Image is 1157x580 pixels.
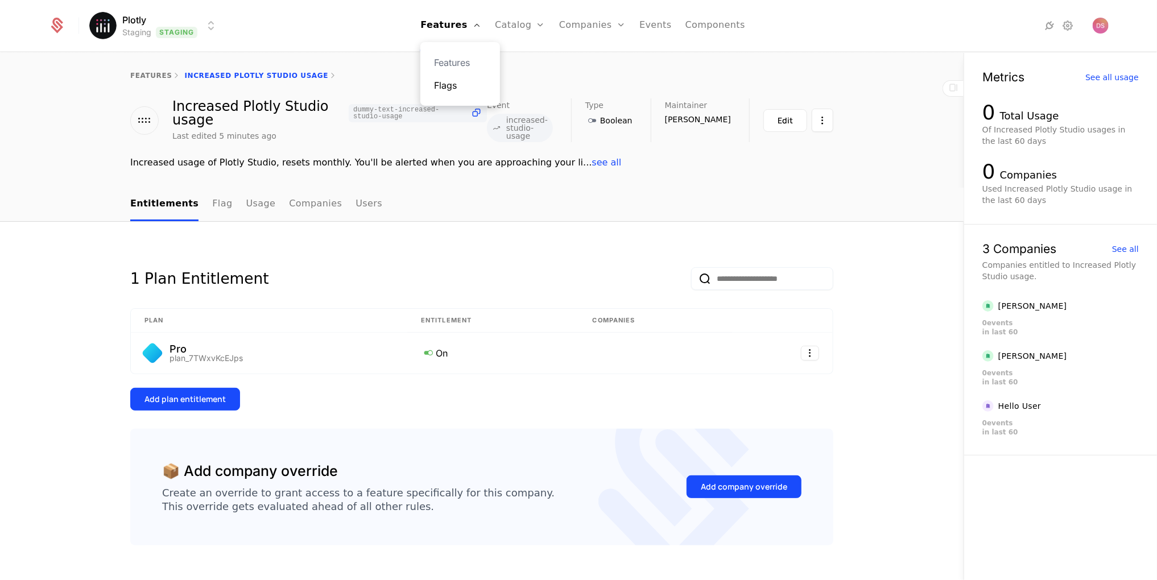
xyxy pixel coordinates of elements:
[1061,19,1075,32] a: Settings
[1085,73,1139,81] div: See all usage
[172,100,487,127] div: Increased Plotly Studio usage
[1093,18,1109,34] img: Daniel Anton Suchy
[89,12,117,39] img: Plotly
[353,106,466,120] span: dummy-text-increased-studio-usage
[162,461,338,482] div: 📦 Add company override
[246,188,276,221] a: Usage
[1000,108,1059,124] div: Total Usage
[130,188,382,221] ul: Choose Sub Page
[982,243,1056,255] div: 3 Companies
[130,188,199,221] a: Entitlements
[289,188,342,221] a: Companies
[665,114,731,125] span: [PERSON_NAME]
[982,350,994,362] img: Heber Rath
[212,188,232,221] a: Flag
[122,13,146,27] span: Plotly
[778,115,793,126] div: Edit
[998,400,1041,412] div: Hello User
[982,368,1018,387] div: 0 events in last 60
[156,27,197,38] span: Staging
[434,56,486,69] a: Features
[170,344,243,354] div: Pro
[812,109,833,132] button: Select action
[1000,167,1057,183] div: Companies
[506,116,548,140] span: increased-studio-usage
[131,309,407,333] th: Plan
[93,13,218,38] button: Select environment
[701,481,787,492] div: Add company override
[1043,19,1056,32] a: Integrations
[982,71,1024,83] div: Metrics
[356,188,382,221] a: Users
[600,115,633,126] span: Boolean
[665,101,708,109] span: Maintainer
[982,318,1018,337] div: 0 events in last 60
[421,345,565,360] div: On
[122,27,151,38] div: Staging
[982,124,1139,147] div: Of Increased Plotly Studio usages in the last 60 days
[1112,245,1139,253] div: See all
[487,101,510,109] span: Event
[144,393,226,405] div: Add plan entitlement
[982,419,1018,437] div: 0 events in last 60
[998,350,1067,362] div: [PERSON_NAME]
[130,156,833,169] div: Increased usage of Plotly Studio, resets monthly. You'll be alerted when you are approaching your...
[130,388,240,411] button: Add plan entitlement
[130,188,833,221] nav: Main
[687,475,801,498] button: Add company override
[172,130,276,142] div: Last edited 5 minutes ago
[982,300,994,312] img: Anabel Conroy
[801,346,819,361] button: Select action
[130,267,269,290] div: 1 Plan Entitlement
[982,160,995,183] div: 0
[170,354,243,362] div: plan_7TWxvKcEJps
[130,72,172,80] a: features
[579,309,733,333] th: Companies
[982,183,1139,206] div: Used Increased Plotly Studio usage in the last 60 days
[1093,18,1109,34] button: Open user button
[982,400,994,412] img: Hello User
[982,259,1139,282] div: Companies entitled to Increased Plotly Studio usage.
[162,486,555,513] div: Create an override to grant access to a feature specifically for this company. This override gets...
[407,309,579,333] th: Entitlement
[763,109,807,132] button: Edit
[592,157,622,168] span: see all
[585,101,604,109] span: Type
[998,300,1067,312] div: [PERSON_NAME]
[434,78,486,92] a: Flags
[982,101,995,124] div: 0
